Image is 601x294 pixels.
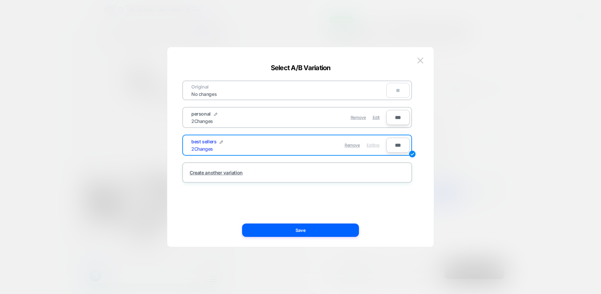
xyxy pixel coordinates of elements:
[417,57,423,63] img: close
[345,143,360,148] span: Remove
[373,115,380,120] span: Edit
[167,64,434,72] div: Select A/B Variation
[409,151,416,157] img: edit
[242,224,359,237] button: Save
[351,115,366,120] span: Remove
[2,248,17,262] button: סרגל נגישות
[101,80,132,86] span: Cala Fashion
[367,143,380,148] span: Editing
